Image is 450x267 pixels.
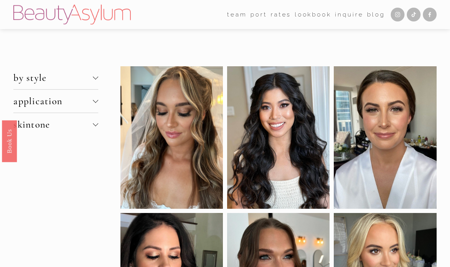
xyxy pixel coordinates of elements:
[13,5,131,25] img: Beauty Asylum | Bridal Hair &amp; Makeup Charlotte &amp; Atlanta
[13,66,98,89] button: by style
[250,8,267,20] a: port
[13,119,93,130] span: skintone
[227,9,247,20] span: team
[2,120,17,162] a: Book Us
[13,113,98,136] button: skintone
[423,8,437,21] a: Facebook
[13,90,98,113] button: application
[295,8,331,20] a: Lookbook
[13,95,93,107] span: application
[271,8,291,20] a: Rates
[407,8,421,21] a: TikTok
[367,8,385,20] a: Blog
[391,8,405,21] a: Instagram
[335,8,363,20] a: Inquire
[13,72,93,84] span: by style
[227,8,247,20] a: folder dropdown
